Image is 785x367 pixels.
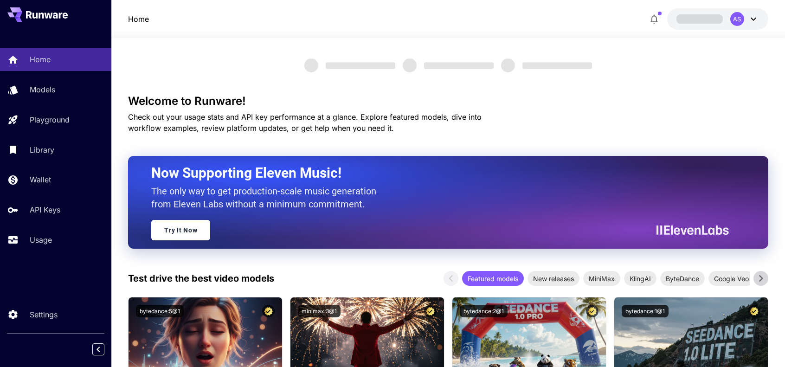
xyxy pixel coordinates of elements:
[298,305,341,317] button: minimax:3@1
[708,271,754,286] div: Google Veo
[528,271,579,286] div: New releases
[136,305,184,317] button: bytedance:5@1
[128,95,768,108] h3: Welcome to Runware!
[128,13,149,25] nav: breadcrumb
[30,54,51,65] p: Home
[660,271,705,286] div: ByteDance
[128,271,274,285] p: Test drive the best video models
[30,234,52,245] p: Usage
[583,274,620,283] span: MiniMax
[92,343,104,355] button: Collapse sidebar
[151,164,721,182] h2: Now Supporting Eleven Music!
[462,274,524,283] span: Featured models
[424,305,437,317] button: Certified Model – Vetted for best performance and includes a commercial license.
[30,84,55,95] p: Models
[667,8,768,30] button: AS
[151,185,383,211] p: The only way to get production-scale music generation from Eleven Labs without a minimum commitment.
[624,274,656,283] span: KlingAI
[30,144,54,155] p: Library
[660,274,705,283] span: ByteDance
[128,13,149,25] a: Home
[748,305,760,317] button: Certified Model – Vetted for best performance and includes a commercial license.
[460,305,508,317] button: bytedance:2@1
[30,309,58,320] p: Settings
[30,174,51,185] p: Wallet
[99,341,111,358] div: Collapse sidebar
[262,305,275,317] button: Certified Model – Vetted for best performance and includes a commercial license.
[128,112,482,133] span: Check out your usage stats and API key performance at a glance. Explore featured models, dive int...
[624,271,656,286] div: KlingAI
[622,305,669,317] button: bytedance:1@1
[583,271,620,286] div: MiniMax
[151,220,210,240] a: Try It Now
[30,114,70,125] p: Playground
[586,305,598,317] button: Certified Model – Vetted for best performance and includes a commercial license.
[528,274,579,283] span: New releases
[730,12,744,26] div: AS
[462,271,524,286] div: Featured models
[708,274,754,283] span: Google Veo
[30,204,60,215] p: API Keys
